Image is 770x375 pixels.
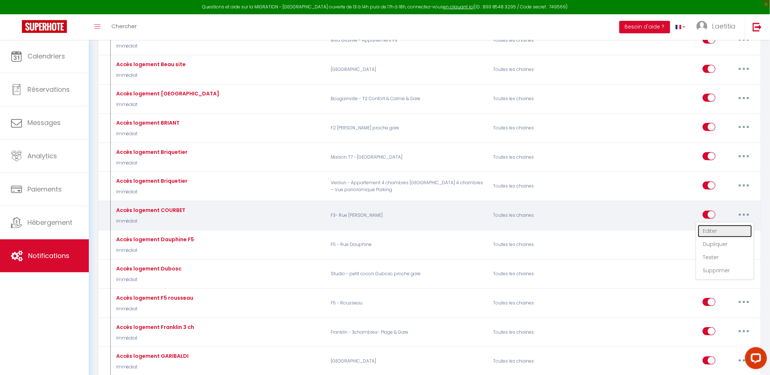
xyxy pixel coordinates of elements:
[27,52,65,61] span: Calendriers
[114,148,188,156] div: Accès logement Briquetier
[114,60,186,68] div: Accès logement Beau site
[619,21,670,33] button: Besoin d'aide ?
[27,151,57,160] span: Analytics
[326,117,489,139] p: F2 [PERSON_NAME] proche gare
[114,247,194,254] p: Immédiat
[114,364,189,371] p: Immédiat
[27,185,62,194] span: Paiements
[489,292,597,314] div: Toutes les chaines
[111,22,137,30] span: Chercher
[114,72,186,79] p: Immédiat
[326,263,489,284] p: Studio - petit cocon Dubosc proche gare
[114,90,220,98] div: Accès logement [GEOGRAPHIC_DATA]
[114,160,188,167] p: Immédiat
[114,206,186,214] div: Accès logement COURBET
[114,235,194,243] div: Accès logement Dauphine F5
[326,292,489,314] p: F5 - Rousseau
[326,176,489,197] p: Verdun - Appartement 4 chambres [GEOGRAPHIC_DATA] 4 chambres – Vue panoramique Parking
[22,20,67,33] img: Super Booking
[489,263,597,284] div: Toutes les chaines
[443,4,474,10] a: en cliquant ici
[698,264,752,277] a: Supprimer
[114,276,182,283] p: Immédiat
[114,119,180,127] div: Accès logement BRIANT
[698,238,752,250] a: Dupliquer
[698,251,752,264] a: Tester
[326,88,489,109] p: Bougainville - T2 Confort & Calme & Gare
[114,294,194,302] div: Accès logement F5 rousseau
[114,218,186,225] p: Immédiat
[114,335,194,342] p: Immédiat
[489,176,597,197] div: Toutes les chaines
[114,323,194,331] div: Accès logement Franklin 3 ch
[114,130,180,137] p: Immédiat
[489,322,597,343] div: Toutes les chaines
[691,14,745,40] a: ... Laetitia
[326,322,489,343] p: Franklin - 3chambres- Plage & Gare
[326,30,489,51] p: Blvd Graville - Appartement F3
[326,234,489,255] p: F5 - Rue Dauphine
[489,117,597,139] div: Toutes les chaines
[114,43,194,50] p: Immédiat
[489,351,597,372] div: Toutes les chaines
[106,14,142,40] a: Chercher
[27,218,72,227] span: Hébergement
[326,205,489,226] p: F3- Rue [PERSON_NAME]
[489,234,597,255] div: Toutes les chaines
[489,88,597,109] div: Toutes les chaines
[489,147,597,168] div: Toutes les chaines
[326,351,489,372] p: [GEOGRAPHIC_DATA]
[698,225,752,237] a: Editer
[489,30,597,51] div: Toutes les chaines
[326,59,489,80] p: [GEOGRAPHIC_DATA]
[28,251,69,260] span: Notifications
[27,85,70,94] span: Réservations
[27,118,61,127] span: Messages
[114,352,189,360] div: Accès logement GARIBALDI
[114,265,182,273] div: Accès logement Dubosc
[114,189,188,196] p: Immédiat
[712,22,736,31] span: Laetitia
[489,205,597,226] div: Toutes les chaines
[114,101,220,108] p: Immédiat
[489,59,597,80] div: Toutes les chaines
[697,21,708,32] img: ...
[114,306,194,312] p: Immédiat
[739,344,770,375] iframe: LiveChat chat widget
[326,147,489,168] p: Maison T7 - [GEOGRAPHIC_DATA]
[753,22,762,31] img: logout
[114,177,188,185] div: Accès logement Briquetier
